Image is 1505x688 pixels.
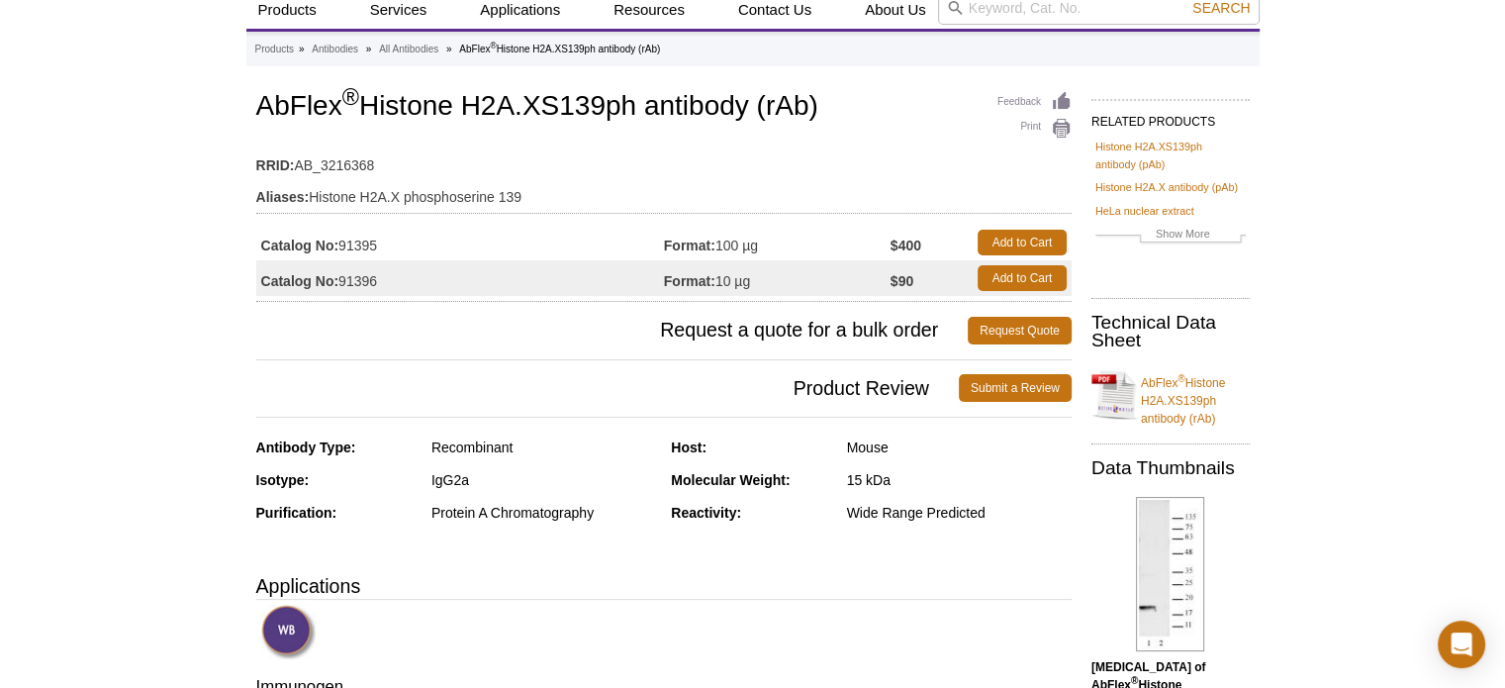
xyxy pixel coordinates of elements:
div: 15 kDa [847,471,1072,489]
a: Feedback [997,91,1072,113]
a: Show More [1095,225,1246,247]
td: 91395 [256,225,664,260]
td: 91396 [256,260,664,296]
div: IgG2a [431,471,656,489]
div: Recombinant [431,439,656,456]
h2: Technical Data Sheet [1091,314,1250,349]
a: Submit a Review [959,374,1072,402]
strong: Host: [671,440,706,455]
a: Histone H2A.X antibody (pAb) [1095,178,1238,196]
sup: ® [1177,373,1184,384]
a: AbFlex®Histone H2A.XS139ph antibody (rAb) [1091,362,1250,428]
sup: ® [490,41,496,50]
h2: Data Thumbnails [1091,459,1250,477]
strong: Antibody Type: [256,440,356,455]
strong: Format: [664,272,715,290]
strong: Format: [664,237,715,254]
a: Add to Cart [978,230,1067,255]
strong: Isotype: [256,472,310,488]
div: Open Intercom Messenger [1438,621,1485,668]
strong: $400 [891,237,921,254]
a: Histone H2A.XS139ph antibody (pAb) [1095,138,1246,173]
strong: Molecular Weight: [671,472,790,488]
strong: Catalog No: [261,237,339,254]
td: AB_3216368 [256,145,1072,176]
div: Protein A Chromatography [431,504,656,522]
h3: Applications [256,571,1072,601]
td: 10 µg [664,260,891,296]
li: » [446,44,452,54]
div: Wide Range Predicted [847,504,1072,522]
sup: ® [342,84,359,110]
span: Request a quote for a bulk order [256,317,969,344]
h2: RELATED PRODUCTS [1091,99,1250,135]
strong: Purification: [256,505,337,521]
strong: RRID: [256,156,295,174]
strong: Catalog No: [261,272,339,290]
div: Mouse [847,439,1072,456]
a: Request Quote [968,317,1072,344]
a: Add to Cart [978,265,1067,291]
td: Histone H2A.X phosphoserine 139 [256,176,1072,208]
a: Print [997,118,1072,140]
a: Antibodies [312,41,358,58]
a: All Antibodies [379,41,438,58]
strong: Aliases: [256,188,310,206]
li: » [366,44,372,54]
strong: $90 [891,272,913,290]
strong: Reactivity: [671,505,741,521]
a: Products [255,41,294,58]
a: HeLa nuclear extract [1095,202,1194,220]
sup: ® [1131,675,1138,686]
h1: AbFlex Histone H2A.XS139ph antibody (rAb) [256,91,1072,125]
td: 100 µg [664,225,891,260]
li: » [299,44,305,54]
li: AbFlex Histone H2A.XS139ph antibody (rAb) [459,44,660,54]
img: Western Blot Validated [261,605,316,659]
img: AbFlex<sup>®</sup> Histone H2A.XS139ph antibody (rAb) tested by Western blot. [1136,497,1204,651]
span: Product Review [256,374,959,402]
